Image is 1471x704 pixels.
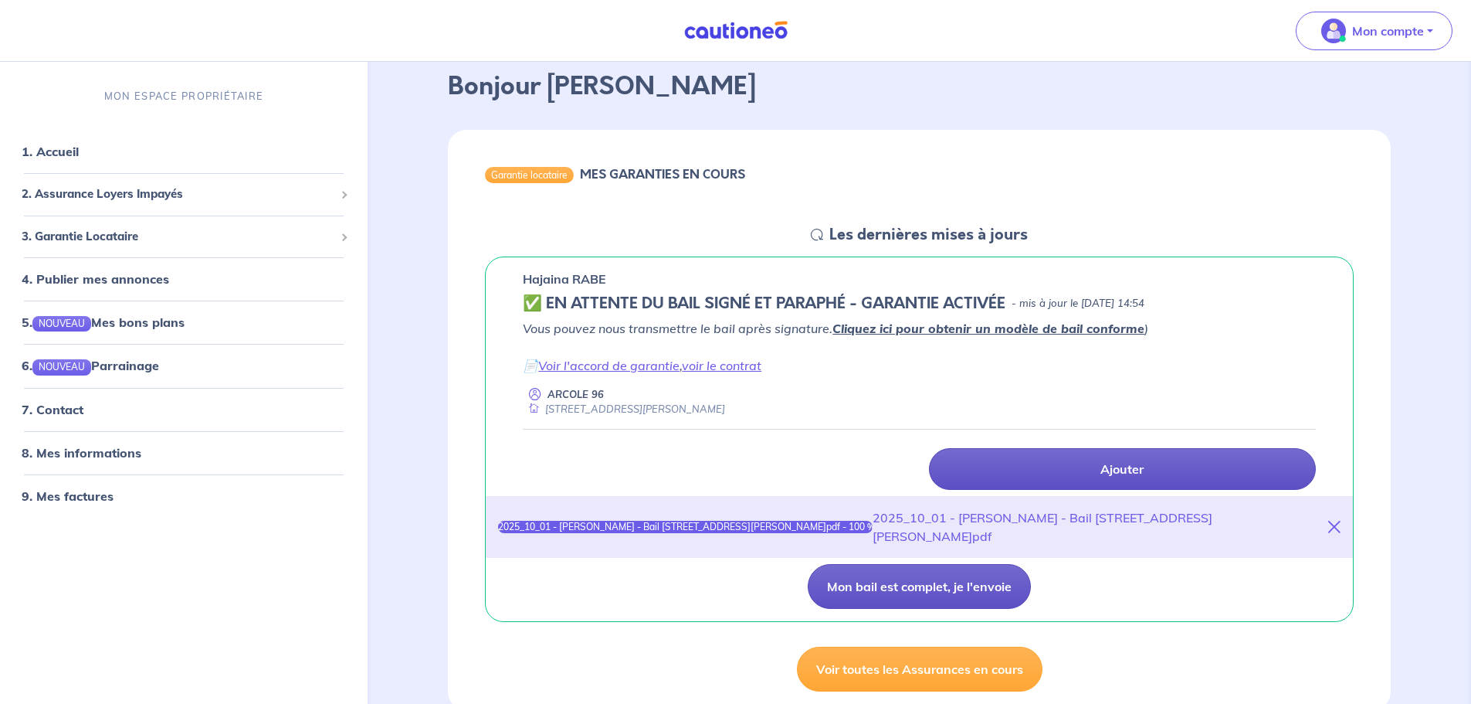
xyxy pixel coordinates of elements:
img: Cautioneo [678,21,794,40]
a: 8. Mes informations [22,445,141,461]
div: state: CONTRACT-SIGNED, Context: IN-LANDLORD,IS-GL-CAUTION-IN-LANDLORD [523,294,1316,313]
p: Hajaina RABE [523,270,606,288]
em: Vous pouvez nous transmettre le bail après signature. ) [523,321,1148,336]
a: Voir toutes les Assurances en cours [797,647,1042,692]
span: 3. Garantie Locataire [22,228,334,246]
div: 4. Publier mes annonces [6,264,361,294]
h6: MES GARANTIES EN COURS [580,167,745,182]
p: Mon compte [1352,22,1424,40]
i: close-button-title [1328,521,1341,533]
h5: Les dernières mises à jours [829,226,1028,244]
a: 9. Mes factures [22,488,114,504]
div: 5.NOUVEAUMes bons plans [6,307,361,338]
a: voir le contrat [682,358,761,373]
div: 7. Contact [6,394,361,425]
a: 7. Contact [22,402,83,417]
a: 6.NOUVEAUParrainage [22,358,159,373]
button: illu_account_valid_menu.svgMon compte [1296,12,1452,50]
a: Ajouter [929,448,1316,490]
div: 3. Garantie Locataire [6,222,361,252]
div: 2025_10_01 - [PERSON_NAME] - Bail [STREET_ADDRESS][PERSON_NAME]pdf - 100 % [498,521,872,533]
img: illu_account_valid_menu.svg [1321,19,1346,43]
a: Cliquez ici pour obtenir un modèle de bail conforme [832,321,1144,336]
p: MON ESPACE PROPRIÉTAIRE [104,89,263,104]
a: 5.NOUVEAUMes bons plans [22,315,185,330]
span: 2. Assurance Loyers Impayés [22,185,334,203]
div: Garantie locataire [485,167,574,182]
em: 📄 , [523,358,761,373]
div: 1. Accueil [6,136,361,167]
a: 1. Accueil [22,144,79,159]
button: Mon bail est complet, je l'envoie [808,564,1031,609]
a: Voir l'accord de garantie [538,358,680,373]
p: - mis à jour le [DATE] 14:54 [1012,296,1144,311]
div: 6.NOUVEAUParrainage [6,350,361,381]
div: 9. Mes factures [6,481,361,512]
a: 4. Publier mes annonces [22,271,169,287]
div: 8. Mes informations [6,437,361,468]
p: Bonjour [PERSON_NAME] [448,68,1391,105]
div: 2. Assurance Loyers Impayés [6,179,361,209]
p: Ajouter [1100,461,1144,477]
div: 2025_10_01 - [PERSON_NAME] - Bail [STREET_ADDRESS][PERSON_NAME]pdf [873,508,1328,546]
p: ARCOLE 96 [547,387,604,402]
div: [STREET_ADDRESS][PERSON_NAME] [523,402,725,417]
h5: ✅️️️ EN ATTENTE DU BAIL SIGNÉ ET PARAPHÉ - GARANTIE ACTIVÉE [523,294,1005,313]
